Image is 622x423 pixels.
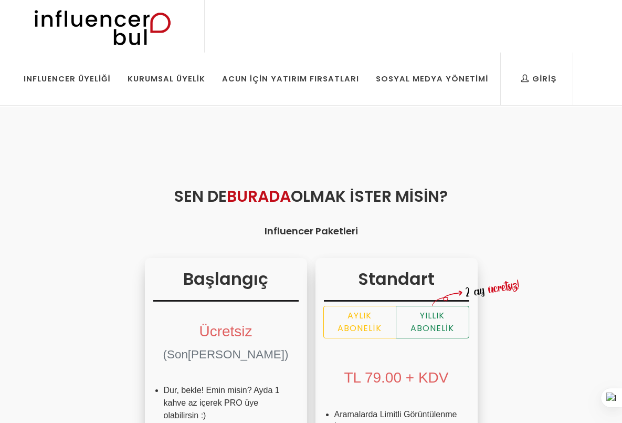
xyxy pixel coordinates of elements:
[368,53,496,105] a: Sosyal Medya Yönetimi
[120,53,213,105] a: Kurumsal Üyelik
[153,266,299,302] h3: Başlangıç
[324,266,469,302] h3: Standart
[227,185,291,208] span: Burada
[521,73,556,85] div: Giriş
[365,369,449,386] span: 79.00 + KDV
[163,348,289,361] span: (Son[PERSON_NAME])
[323,306,396,338] label: Aylık Abonelik
[222,73,359,85] div: Acun İçin Yatırım Fırsatları
[164,384,288,422] li: Dur, bekle! Emin misin? Ayda 1 kahve az içerek PRO üye olabilirsin :)
[334,408,459,421] li: Aramalarda Limitli Görüntülenme
[24,73,111,85] div: Influencer Üyeliği
[396,306,469,338] label: Yıllık Abonelik
[344,369,361,386] span: TL
[199,323,252,339] span: Ücretsiz
[128,73,205,85] div: Kurumsal Üyelik
[16,53,119,105] a: Influencer Üyeliği
[513,53,564,105] a: Giriş
[66,224,557,238] h4: Influencer Paketleri
[66,184,557,208] h2: Sen de Olmak İster misin?
[376,73,488,85] div: Sosyal Medya Yönetimi
[214,53,367,105] a: Acun İçin Yatırım Fırsatları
